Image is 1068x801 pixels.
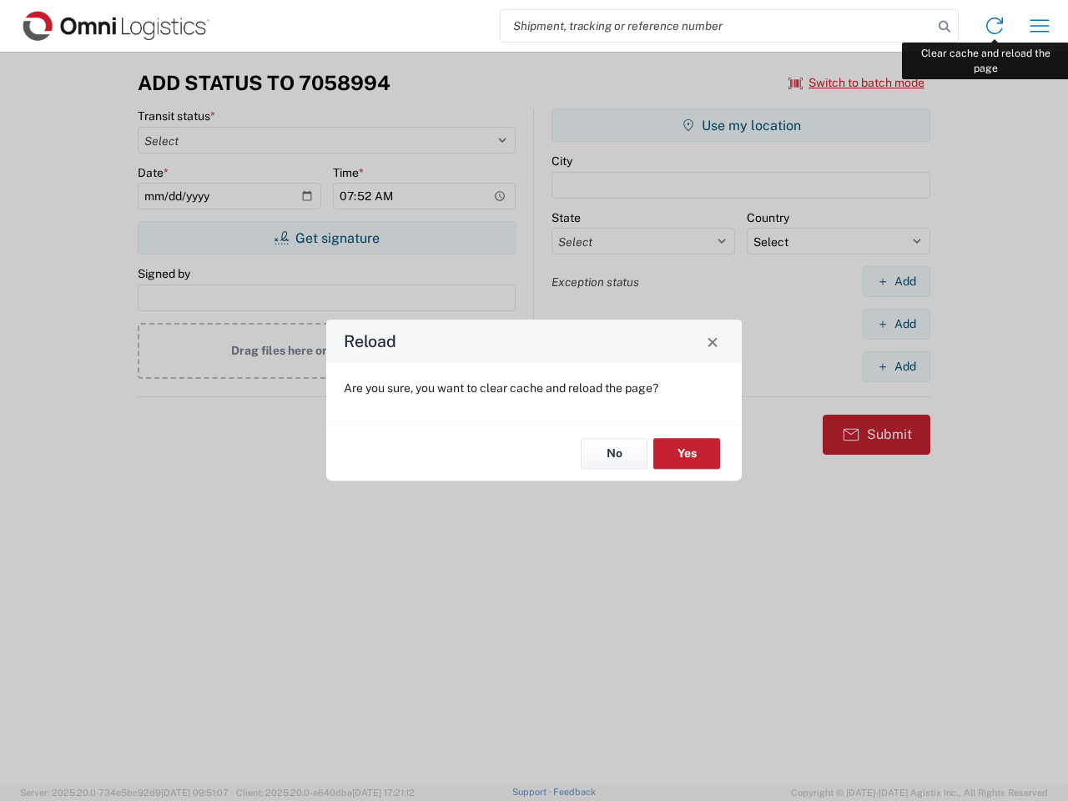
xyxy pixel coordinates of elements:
p: Are you sure, you want to clear cache and reload the page? [344,380,724,395]
h4: Reload [344,330,396,354]
button: Yes [653,438,720,469]
input: Shipment, tracking or reference number [501,10,933,42]
button: No [581,438,647,469]
button: Close [701,330,724,353]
